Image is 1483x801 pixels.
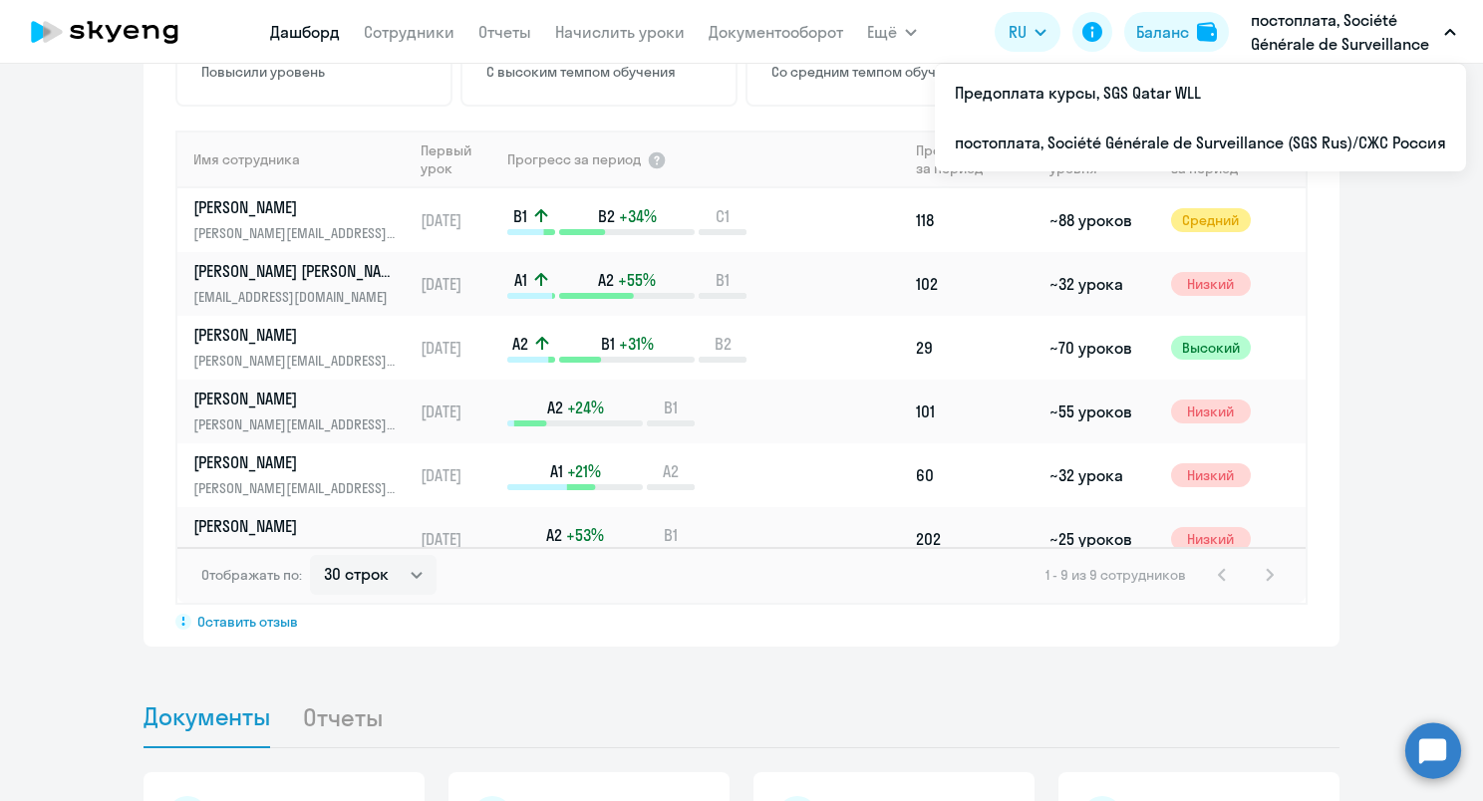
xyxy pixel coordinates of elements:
span: C1 [716,205,730,227]
span: B1 [664,524,678,546]
span: Низкий [1171,272,1251,296]
span: +24% [567,397,604,418]
span: B1 [513,205,527,227]
td: [DATE] [413,316,505,380]
button: постоплата, Société Générale de Surveillance (SGS Rus)/СЖС Россия [1241,8,1466,56]
td: 101 [908,380,1041,443]
span: +55% [618,269,656,291]
p: [PERSON_NAME] [193,515,399,537]
button: RU [995,12,1060,52]
span: A2 [598,269,614,291]
td: [DATE] [413,252,505,316]
p: [PERSON_NAME] [193,388,399,409]
span: A1 [514,269,527,291]
button: Балансbalance [1124,12,1229,52]
p: [PERSON_NAME][EMAIL_ADDRESS][DOMAIN_NAME] [193,222,399,244]
span: RU [1009,20,1027,44]
span: Высокий [1171,336,1251,360]
th: Первый урок [413,131,505,188]
td: ~25 уроков [1041,507,1162,571]
p: Со средним темпом обучения [771,63,1003,81]
span: Документы [144,701,270,731]
span: Отображать по: [201,566,302,584]
span: A2 [512,333,528,355]
span: +53% [566,524,604,546]
p: [PERSON_NAME] [PERSON_NAME] [193,260,399,282]
span: Прогресс за период [507,150,641,168]
span: Ещё [867,20,897,44]
a: Отчеты [478,22,531,42]
td: ~55 уроков [1041,380,1162,443]
p: [PERSON_NAME][EMAIL_ADDRESS][DOMAIN_NAME] [193,477,399,499]
p: С высоким темпом обучения [486,63,718,81]
span: A1 [550,460,563,482]
a: Документооборот [709,22,843,42]
a: Сотрудники [364,22,454,42]
p: [PERSON_NAME] [193,196,399,218]
p: Повысили уровень [201,63,433,81]
a: [PERSON_NAME][PERSON_NAME][EMAIL_ADDRESS][DOMAIN_NAME] [193,388,412,435]
a: Начислить уроки [555,22,685,42]
p: [PERSON_NAME] [193,451,399,473]
a: [PERSON_NAME] [PERSON_NAME][EMAIL_ADDRESS][DOMAIN_NAME] [193,260,412,308]
td: [DATE] [413,380,505,443]
a: [PERSON_NAME][PERSON_NAME][EMAIL_ADDRESS][DOMAIN_NAME] [193,515,412,563]
p: [EMAIL_ADDRESS][DOMAIN_NAME] [193,286,399,308]
p: постоплата, Société Générale de Surveillance (SGS Rus)/СЖС Россия [1251,8,1436,56]
span: Оставить отзыв [197,613,298,631]
span: A2 [546,524,562,546]
td: [DATE] [413,443,505,507]
span: 1 - 9 из 9 сотрудников [1045,566,1186,584]
span: B1 [664,397,678,418]
span: A2 [663,460,679,482]
span: A2 [547,397,563,418]
ul: Ещё [935,64,1466,171]
span: Низкий [1171,400,1251,423]
a: Дашборд [270,22,340,42]
p: [PERSON_NAME] [193,324,399,346]
a: [PERSON_NAME][PERSON_NAME][EMAIL_ADDRESS][DOMAIN_NAME] [193,196,412,244]
p: [PERSON_NAME][EMAIL_ADDRESS][DOMAIN_NAME] [193,413,399,435]
td: [DATE] [413,507,505,571]
td: 29 [908,316,1041,380]
a: [PERSON_NAME][PERSON_NAME][EMAIL_ADDRESS][DOMAIN_NAME] [193,451,412,499]
span: Средний [1171,208,1251,232]
div: Баланс [1136,20,1189,44]
p: [PERSON_NAME][EMAIL_ADDRESS][DOMAIN_NAME] [193,541,399,563]
td: ~32 урока [1041,252,1162,316]
th: Имя сотрудника [177,131,413,188]
td: 102 [908,252,1041,316]
td: [DATE] [413,188,505,252]
td: ~32 урока [1041,443,1162,507]
span: +21% [567,460,601,482]
td: ~88 уроков [1041,188,1162,252]
span: B2 [715,333,732,355]
p: [PERSON_NAME][EMAIL_ADDRESS][DOMAIN_NAME] [193,350,399,372]
span: B1 [601,333,615,355]
th: Пройдено уроков за период [908,131,1041,188]
button: Ещё [867,12,917,52]
a: [PERSON_NAME][PERSON_NAME][EMAIL_ADDRESS][DOMAIN_NAME] [193,324,412,372]
td: 202 [908,507,1041,571]
span: B1 [716,269,730,291]
span: +31% [619,333,654,355]
img: balance [1197,22,1217,42]
ul: Tabs [144,686,1339,748]
td: ~70 уроков [1041,316,1162,380]
td: 60 [908,443,1041,507]
span: Низкий [1171,527,1251,551]
span: +34% [619,205,657,227]
td: 118 [908,188,1041,252]
span: Низкий [1171,463,1251,487]
span: B2 [598,205,615,227]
